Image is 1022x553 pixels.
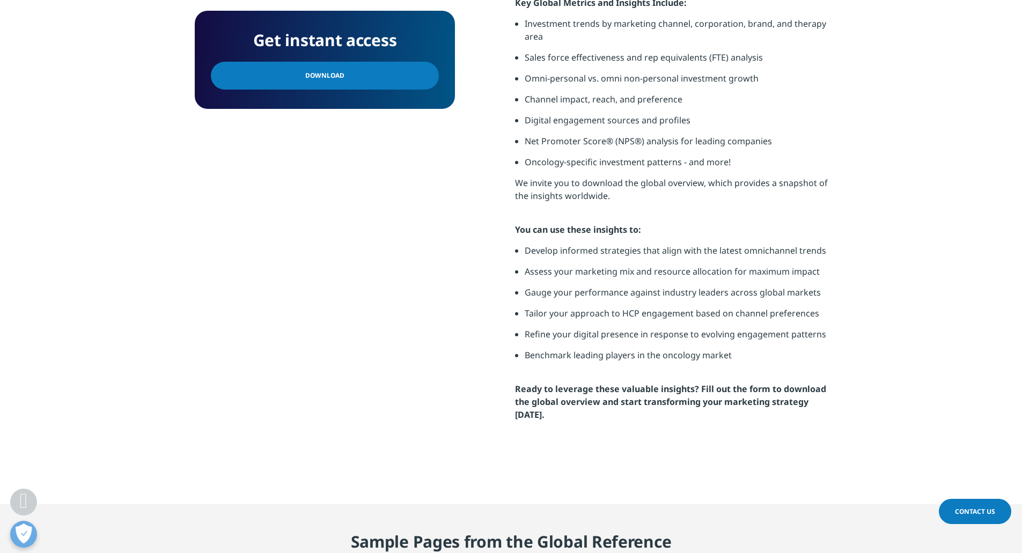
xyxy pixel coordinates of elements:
[939,499,1011,524] a: Contact Us
[211,27,439,54] h4: Get instant access
[525,17,828,51] li: Investment trends by marketing channel, corporation, brand, and therapy area
[525,93,828,114] li: Channel impact, reach, and preference
[515,176,828,210] p: We invite you to download the global overview, which provides a snapshot of the insights worldwide.
[525,265,828,286] li: Assess your marketing mix and resource allocation for maximum impact
[955,507,995,516] span: Contact Us
[525,349,828,370] li: Benchmark leading players in the oncology market
[525,51,828,72] li: Sales force effectiveness and rep equivalents (FTE) analysis
[525,307,828,328] li: Tailor your approach to HCP engagement based on channel preferences
[525,72,828,93] li: Omni-personal vs. omni non-personal investment growth
[515,224,641,235] strong: You can use these insights to:
[525,286,828,307] li: Gauge your performance against industry leaders across global markets
[305,70,344,82] span: Download
[525,156,828,176] li: Oncology-specific investment patterns - and more!
[211,62,439,90] a: Download
[525,114,828,135] li: Digital engagement sources and profiles
[525,135,828,156] li: Net Promoter Score® (NPS®) analysis for leading companies
[515,383,826,421] strong: Ready to leverage these valuable insights? Fill out the form to download the global overview and ...
[525,244,828,265] li: Develop informed strategies that align with the latest omnichannel trends
[525,328,828,349] li: Refine your digital presence in response to evolving engagement patterns
[10,521,37,548] button: Open Preferences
